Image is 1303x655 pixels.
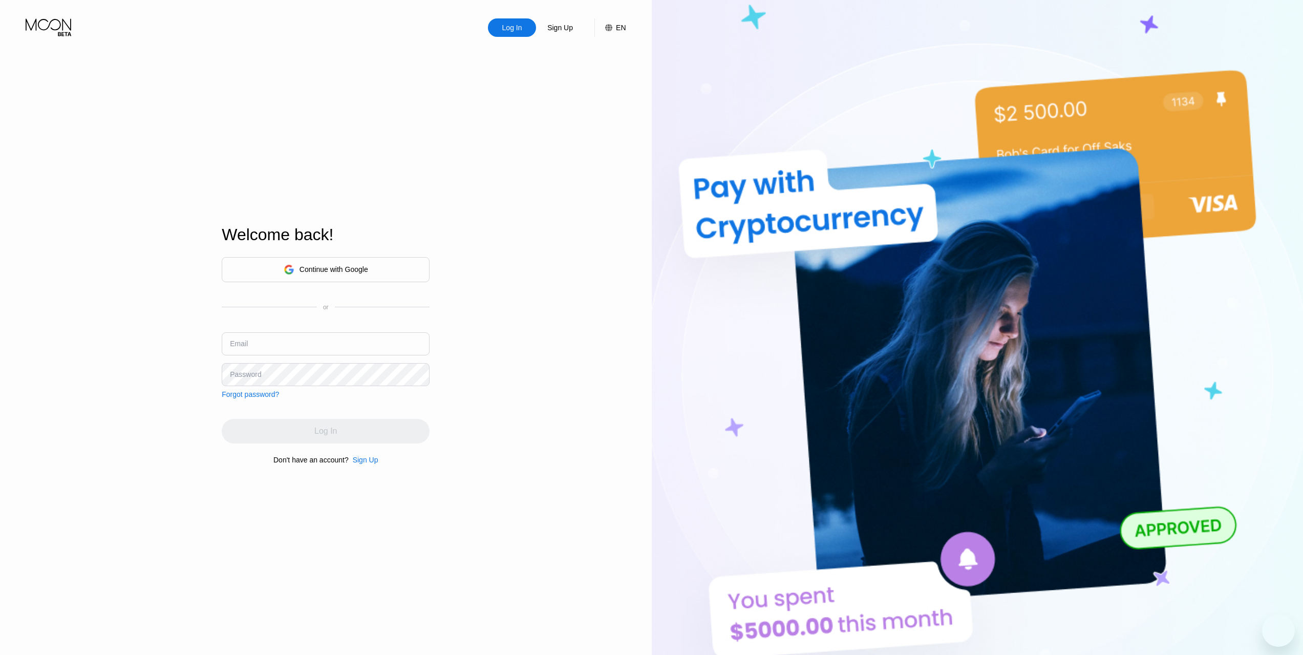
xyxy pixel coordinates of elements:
div: Sign Up [353,456,378,464]
div: Welcome back! [222,225,430,244]
div: EN [616,24,626,32]
div: Sign Up [546,23,574,33]
div: Log In [501,23,523,33]
div: Forgot password? [222,390,279,398]
div: Password [230,370,261,378]
iframe: Knop om het berichtenvenster te openen [1262,614,1295,647]
div: Don't have an account? [273,456,349,464]
div: or [323,304,329,311]
div: Sign Up [349,456,378,464]
div: Continue with Google [222,257,430,282]
div: Sign Up [536,18,584,37]
div: EN [594,18,626,37]
div: Email [230,340,248,348]
div: Log In [488,18,536,37]
div: Continue with Google [300,265,368,273]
